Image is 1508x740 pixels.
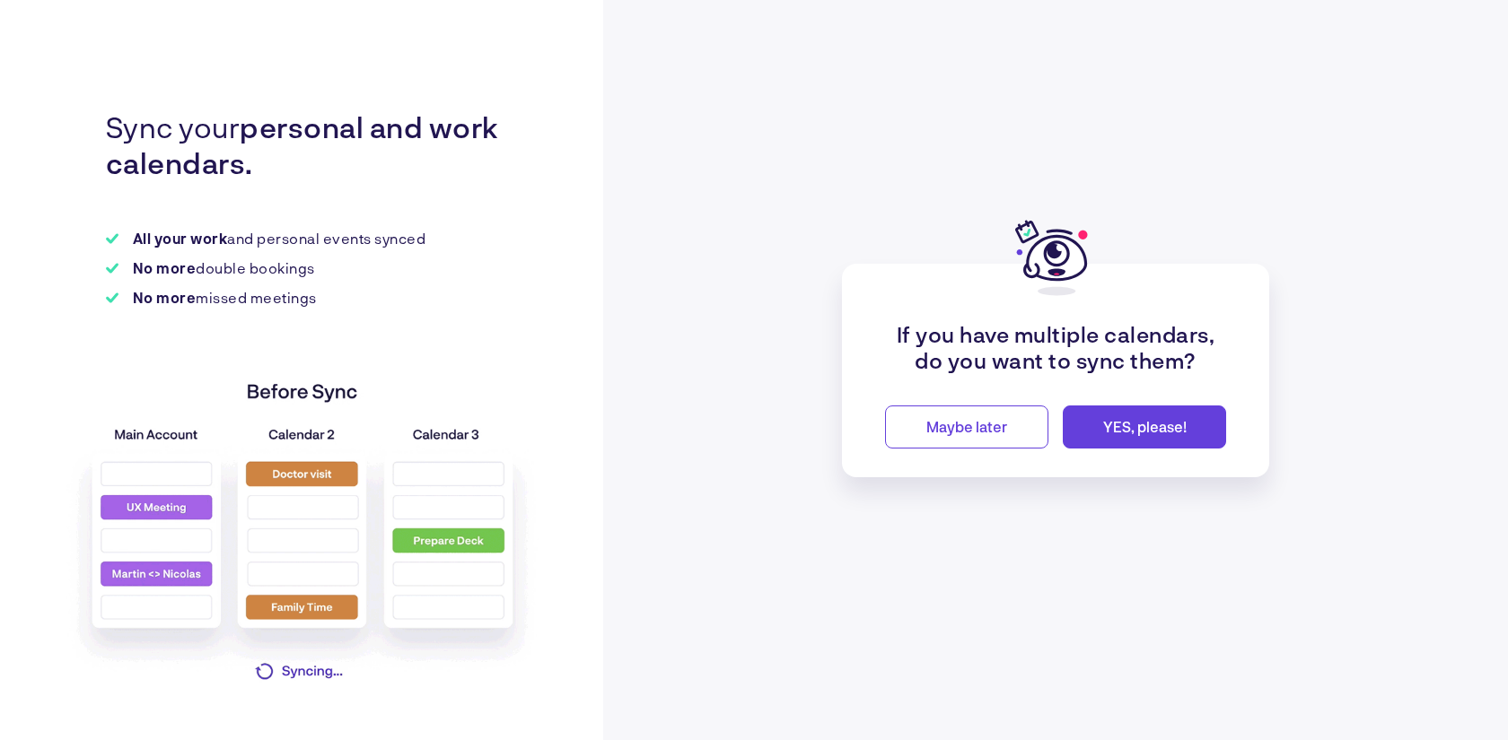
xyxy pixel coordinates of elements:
[133,289,317,306] p: missed meetings
[1063,405,1226,448] button: YES, please!
[885,405,1048,448] button: Maybe later
[885,321,1226,373] p: If you have multiple calendars, do you want to sync them?
[133,259,197,276] strong: No more
[133,230,228,247] strong: All your work
[133,259,315,276] p: double bookings
[50,345,557,723] img: anim_sync.gif
[1015,217,1096,298] img: Prompt Logo
[106,109,528,180] p: Sync your
[133,230,426,247] p: and personal events synced
[1103,418,1187,435] span: YES, please!
[106,109,499,179] strong: personal and work calendars.
[926,418,1007,435] span: Maybe later
[133,289,197,306] strong: No more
